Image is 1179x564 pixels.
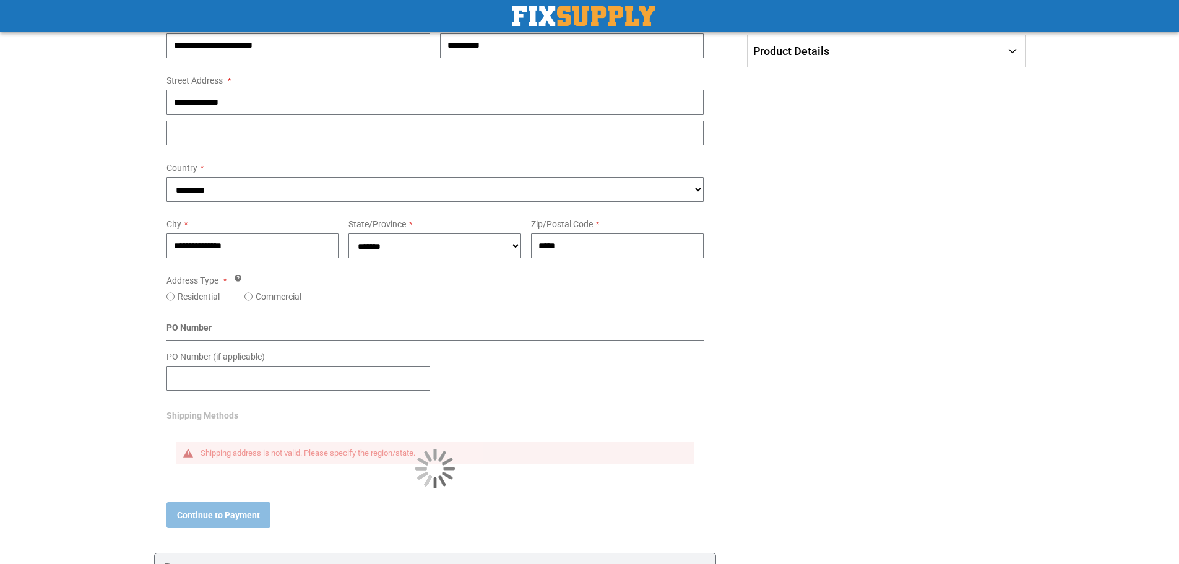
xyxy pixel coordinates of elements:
label: Residential [178,290,220,303]
label: Commercial [256,290,301,303]
img: Fix Industrial Supply [512,6,655,26]
span: State/Province [348,219,406,229]
span: Zip/Postal Code [531,219,593,229]
a: store logo [512,6,655,26]
span: PO Number (if applicable) [166,352,265,362]
span: City [166,219,181,229]
span: Street Address [166,76,223,85]
img: Loading... [415,449,455,488]
span: Country [166,163,197,173]
span: Address Type [166,275,218,285]
div: PO Number [166,321,704,341]
span: Product Details [753,45,829,58]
